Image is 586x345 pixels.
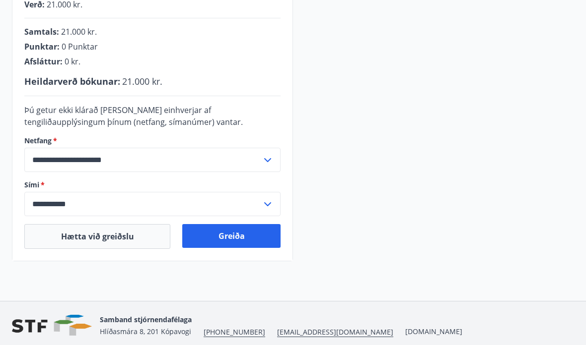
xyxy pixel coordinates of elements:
[65,56,80,67] span: 0 kr.
[182,224,281,248] button: Greiða
[100,315,192,324] span: Samband stjórnendafélaga
[24,41,60,52] span: Punktar :
[62,41,98,52] span: 0 Punktar
[24,26,59,37] span: Samtals :
[24,56,63,67] span: Afsláttur :
[122,75,162,87] span: 21.000 kr.
[24,224,170,249] button: Hætta við greiðslu
[12,315,92,336] img: vjCaq2fThgY3EUYqSgpjEiBg6WP39ov69hlhuPVN.png
[24,136,281,146] label: Netfang
[61,26,97,37] span: 21.000 kr.
[24,75,120,87] span: Heildarverð bókunar :
[100,327,191,336] span: Hlíðasmára 8, 201 Kópavogi
[24,180,281,190] label: Sími
[24,105,243,127] span: Þú getur ekki klárað [PERSON_NAME] einhverjar af tengiliðaupplýsingum þínum (netfang, símanúmer) ...
[405,327,462,336] a: [DOMAIN_NAME]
